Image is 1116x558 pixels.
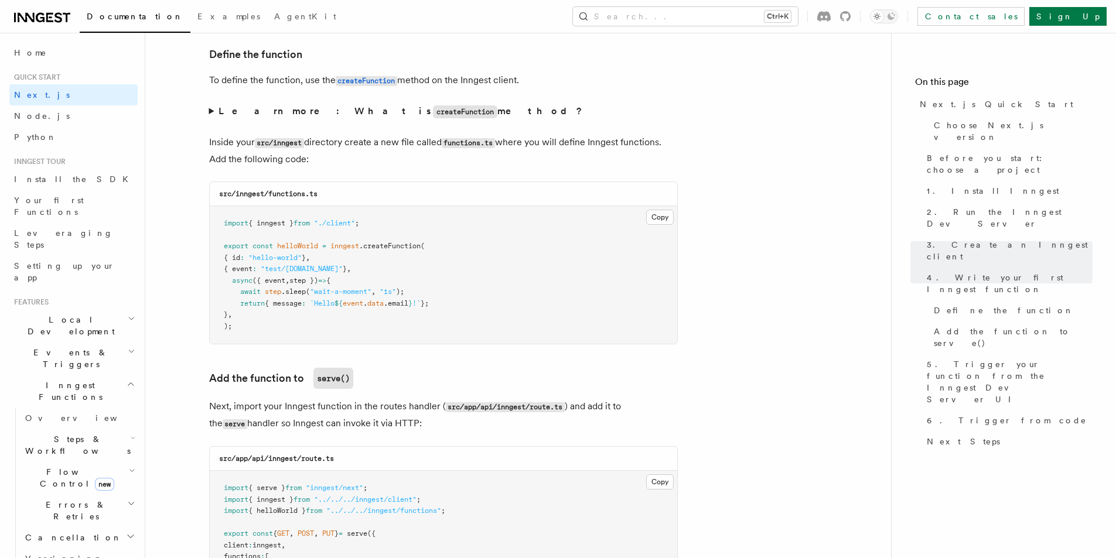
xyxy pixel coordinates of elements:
a: Setting up your app [9,255,138,288]
span: , [228,310,232,319]
span: from [293,495,310,504]
span: import [224,219,248,227]
code: functions.ts [442,138,495,148]
a: 6. Trigger from code [922,410,1093,431]
span: .sleep [281,287,306,296]
span: { message [265,299,302,307]
span: : [252,265,257,273]
span: , [314,529,318,538]
span: step [265,287,281,296]
span: { helloWorld } [248,506,306,515]
span: } [408,299,412,307]
span: import [224,495,248,504]
span: Events & Triggers [9,347,128,370]
span: data [367,299,384,307]
button: Cancellation [21,527,138,548]
code: src/inngest/functions.ts [219,190,318,198]
span: => [318,276,326,285]
span: AgentKit [274,12,336,21]
span: Before you start: choose a project [927,152,1093,176]
span: { serve } [248,484,285,492]
span: Next Steps [927,436,1000,447]
span: ( [421,242,425,250]
button: Search...Ctrl+K [573,7,798,26]
code: createFunction [433,105,497,118]
span: from [306,506,322,515]
span: Setting up your app [14,261,115,282]
span: ; [355,219,359,227]
span: Flow Control [21,466,129,489]
span: async [232,276,252,285]
span: const [252,529,273,538]
a: Add the function to serve() [929,321,1093,354]
button: Errors & Retries [21,494,138,527]
span: , [371,287,376,296]
span: { event [224,265,252,273]
span: 6. Trigger from code [927,415,1087,426]
span: 5. Trigger your function from the Inngest Dev Server UI [927,358,1093,405]
span: { inngest } [248,495,293,504]
code: src/app/api/inngest/route.ts [219,454,334,463]
span: , [281,541,285,549]
a: Python [9,126,138,148]
span: { [273,529,277,538]
code: serve [223,419,247,429]
a: 5. Trigger your function from the Inngest Dev Server UI [922,354,1093,410]
span: from [285,484,302,492]
a: Install the SDK [9,169,138,190]
span: = [339,529,343,538]
span: return [240,299,265,307]
a: Define the function [929,300,1093,321]
a: Next Steps [922,431,1093,452]
a: 3. Create an Inngest client [922,234,1093,267]
span: POST [298,529,314,538]
span: PUT [322,529,335,538]
a: Next.js [9,84,138,105]
span: Next.js Quick Start [920,98,1073,110]
span: : [248,541,252,549]
button: Events & Triggers [9,342,138,375]
span: event [343,299,363,307]
span: const [252,242,273,250]
a: Overview [21,408,138,429]
a: 2. Run the Inngest Dev Server [922,201,1093,234]
a: Node.js [9,105,138,126]
span: .createFunction [359,242,421,250]
span: Next.js [14,90,70,100]
span: "inngest/next" [306,484,363,492]
a: Home [9,42,138,63]
span: { id [224,254,240,262]
summary: Learn more: What iscreateFunctionmethod? [209,103,678,120]
a: createFunction [336,74,397,85]
a: Before you start: choose a project [922,148,1093,180]
span: "hello-world" [248,254,302,262]
span: "./client" [314,219,355,227]
code: serve() [313,368,353,389]
span: : [240,254,244,262]
button: Flow Controlnew [21,461,138,494]
span: inngest [252,541,281,549]
p: Inside your directory create a new file called where you will define Inngest functions. Add the f... [209,134,678,167]
span: Errors & Retries [21,499,127,522]
span: "../../../inngest/functions" [326,506,441,515]
span: } [343,265,347,273]
span: ; [363,484,367,492]
span: ; [441,506,445,515]
span: , [306,254,310,262]
span: from [293,219,310,227]
span: ( [306,287,310,296]
span: Local Development [9,314,128,337]
span: "1s" [380,287,396,296]
a: Add the function toserve() [209,368,353,389]
p: To define the function, use the method on the Inngest client. [209,72,678,89]
span: ({ event [252,276,285,285]
span: Install the SDK [14,174,135,184]
span: Quick start [9,73,60,82]
span: { [326,276,330,285]
span: { inngest } [248,219,293,227]
a: Leveraging Steps [9,222,138,255]
span: ); [396,287,404,296]
span: "test/[DOMAIN_NAME]" [261,265,343,273]
span: .email [384,299,408,307]
span: , [289,529,293,538]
